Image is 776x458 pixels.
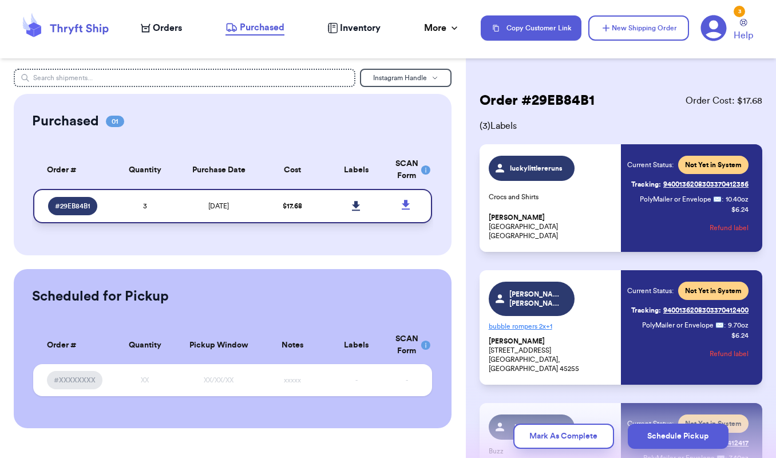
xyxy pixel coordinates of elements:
[355,377,358,384] span: -
[424,21,460,35] div: More
[734,19,753,42] a: Help
[141,21,182,35] a: Orders
[33,151,113,189] th: Order #
[628,424,729,449] button: Schedule Pickup
[588,15,689,41] button: New Shipping Order
[177,326,260,364] th: Pickup Window
[395,333,419,357] div: SCAN Form
[204,377,233,384] span: XX/XX/XX
[489,337,614,373] p: [STREET_ADDRESS] [GEOGRAPHIC_DATA], [GEOGRAPHIC_DATA] 45255
[700,15,727,41] a: 3
[32,112,99,131] h2: Purchased
[722,195,723,204] span: :
[141,377,149,384] span: XX
[327,21,381,35] a: Inventory
[489,317,614,335] p: bubble rompers 2x
[710,341,749,366] button: Refund label
[284,377,301,384] span: xxxxx
[489,337,545,346] span: [PERSON_NAME]
[208,203,229,210] span: [DATE]
[261,326,324,364] th: Notes
[153,21,182,35] span: Orders
[627,286,674,295] span: Current Status:
[640,196,722,203] span: PolyMailer or Envelope ✉️
[631,180,661,189] span: Tracking:
[489,214,545,222] span: [PERSON_NAME]
[33,326,113,364] th: Order #
[489,213,614,240] p: [GEOGRAPHIC_DATA] [GEOGRAPHIC_DATA]
[728,321,749,330] span: 9.70 oz
[686,94,762,108] span: Order Cost: $ 17.68
[489,192,614,202] p: Crocs and Shirts
[513,424,614,449] button: Mark As Complete
[631,306,661,315] span: Tracking:
[509,290,564,308] span: [PERSON_NAME].[PERSON_NAME]
[710,215,749,240] button: Refund label
[685,286,742,295] span: Not Yet in System
[731,331,749,340] p: $ 6.24
[373,74,427,81] span: Instagram Handle
[106,116,124,127] span: 01
[55,202,90,211] span: # 29EB84B1
[113,326,177,364] th: Quantity
[642,322,724,329] span: PolyMailer or Envelope ✉️
[731,205,749,214] p: $ 6.24
[324,326,388,364] th: Labels
[395,158,419,182] div: SCAN Form
[324,151,388,189] th: Labels
[240,21,284,34] span: Purchased
[143,203,147,210] span: 3
[631,301,749,319] a: Tracking:9400136208303370412400
[726,195,749,204] span: 10.40 oz
[406,377,408,384] span: -
[54,376,96,385] span: #XXXXXXXX
[283,203,302,210] span: $ 17.68
[734,6,745,17] div: 3
[480,119,762,133] span: ( 3 ) Labels
[509,164,564,173] span: luckylittlereruns
[113,151,177,189] th: Quantity
[360,69,452,87] button: Instagram Handle
[724,321,726,330] span: :
[631,175,749,194] a: Tracking:9400136208303370412356
[734,29,753,42] span: Help
[14,69,355,87] input: Search shipments...
[261,151,324,189] th: Cost
[627,160,674,169] span: Current Status:
[685,160,742,169] span: Not Yet in System
[225,21,284,35] a: Purchased
[177,151,260,189] th: Purchase Date
[546,323,552,330] span: + 1
[480,92,595,110] h2: Order # 29EB84B1
[481,15,581,41] button: Copy Customer Link
[340,21,381,35] span: Inventory
[32,287,169,306] h2: Scheduled for Pickup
